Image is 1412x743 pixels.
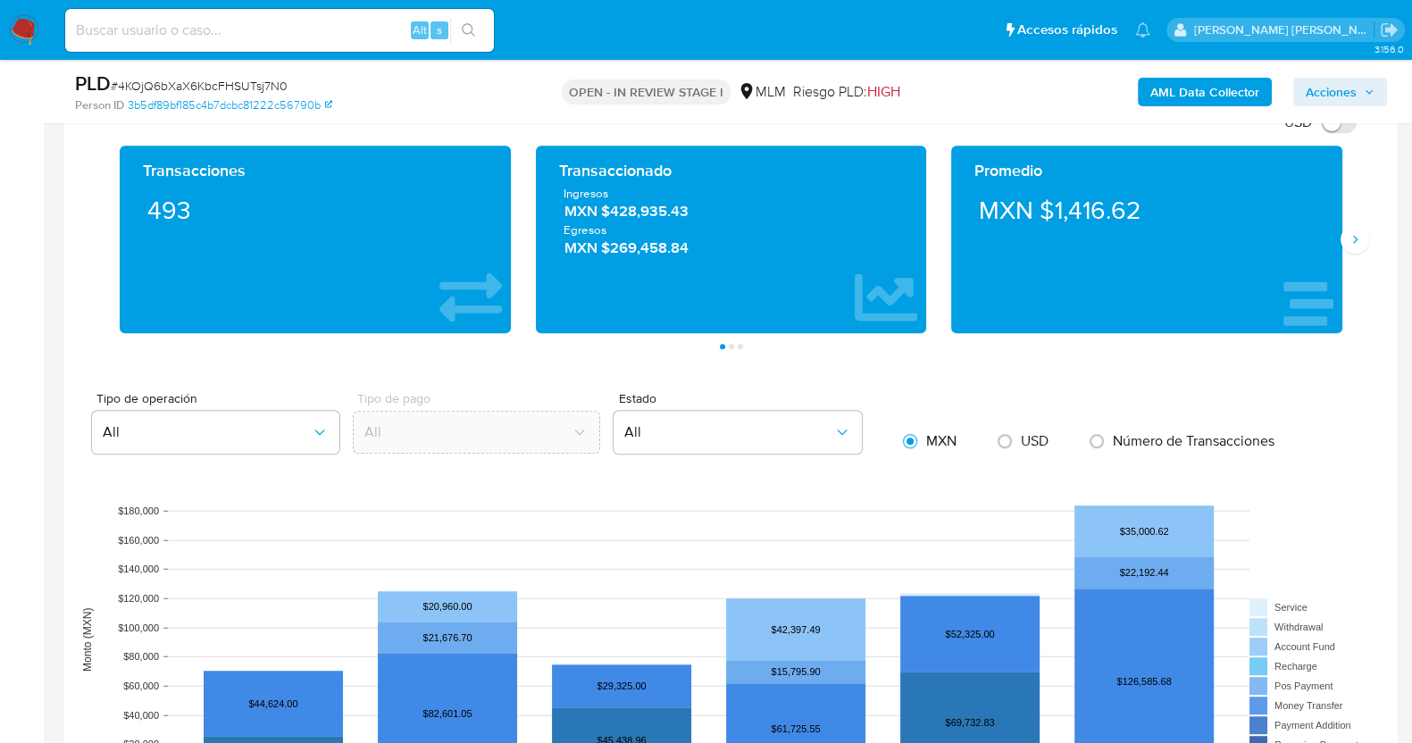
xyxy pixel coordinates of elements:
b: AML Data Collector [1150,78,1259,106]
b: Person ID [75,97,124,113]
button: search-icon [450,18,487,43]
button: Acciones [1293,78,1387,106]
button: AML Data Collector [1138,78,1272,106]
a: Salir [1380,21,1399,39]
span: 3.156.0 [1374,42,1403,56]
input: Buscar usuario o caso... [65,19,494,42]
a: Notificaciones [1135,22,1150,38]
b: PLD [75,69,111,97]
a: 3b5df89bf185c4b7dcbc81222c56790b [128,97,332,113]
span: s [437,21,442,38]
span: Accesos rápidos [1017,21,1117,39]
span: Alt [413,21,427,38]
span: HIGH [867,81,900,102]
p: baltazar.cabreradupeyron@mercadolibre.com.mx [1194,21,1374,38]
p: OPEN - IN REVIEW STAGE I [562,79,731,104]
span: # 4KOjQ6bXaX6KbcFHSUTsj7N0 [111,77,288,95]
span: Acciones [1306,78,1357,106]
div: MLM [738,82,786,102]
span: Riesgo PLD: [793,82,900,102]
